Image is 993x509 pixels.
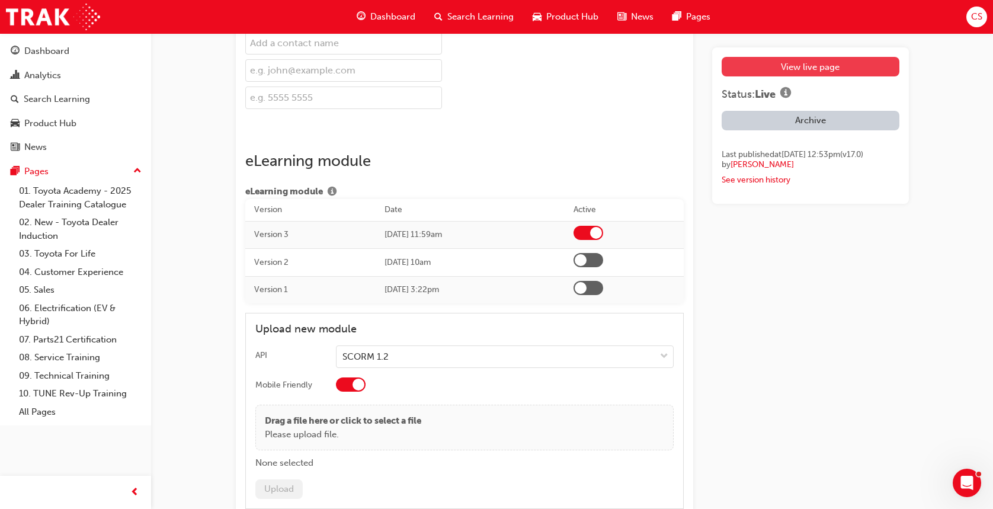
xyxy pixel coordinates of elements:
iframe: Intercom live chat [953,469,981,497]
th: Version [245,199,376,221]
a: [PERSON_NAME] [731,159,794,169]
span: car-icon [533,9,542,24]
div: Dashboard [24,44,69,58]
a: See version history [722,175,790,185]
span: up-icon [133,164,142,179]
a: 07. Parts21 Certification [14,331,146,349]
button: Archive [722,111,899,130]
a: Analytics [5,65,146,87]
button: CS [966,7,987,27]
span: chart-icon [11,71,20,81]
h2: eLearning module [245,152,684,171]
span: eLearning module [245,185,323,200]
a: 02. New - Toyota Dealer Induction [14,213,146,245]
span: info-icon [780,88,791,101]
div: Status: [722,86,899,101]
a: 03. Toyota For Life [14,245,146,263]
a: 08. Service Training [14,348,146,367]
a: search-iconSearch Learning [425,5,523,29]
a: 09. Technical Training [14,367,146,385]
span: guage-icon [357,9,366,24]
a: 05. Sales [14,281,146,299]
div: Search Learning [24,92,90,106]
span: down-icon [660,349,668,364]
div: API [255,350,267,361]
td: Version 3 [245,221,376,249]
div: Analytics [24,69,61,82]
button: Show info [776,86,796,101]
div: Last published at [DATE] 12:53pm (v 17 . 0 ) [722,149,899,160]
a: Search Learning [5,88,146,110]
span: guage-icon [11,46,20,57]
span: Live [755,88,776,101]
span: Pages [686,10,710,24]
a: 01. Toyota Academy - 2025 Dealer Training Catalogue [14,182,146,213]
td: [DATE] 11:59am [376,221,565,249]
a: news-iconNews [608,5,663,29]
span: prev-icon [130,485,139,500]
a: Dashboard [5,40,146,62]
span: Search Learning [447,10,514,24]
a: Product Hub [5,113,146,135]
span: pages-icon [672,9,681,24]
p: Drag a file here or click to select a file [265,414,421,428]
div: News [24,140,47,154]
p: Please upload file. [265,428,421,441]
button: Show info [323,185,341,200]
span: car-icon [11,119,20,129]
button: Upload [255,479,303,499]
a: 10. TUNE Rev-Up Training [14,385,146,403]
span: pages-icon [11,167,20,177]
a: guage-iconDashboard [347,5,425,29]
div: Product Hub [24,117,76,130]
button: DashboardAnalyticsSearch LearningProduct HubNews [5,38,146,161]
td: Version 1 [245,276,376,303]
span: CS [971,10,982,24]
a: 06. Electrification (EV & Hybrid) [14,299,146,331]
button: Pages [5,161,146,183]
a: 04. Customer Experience [14,263,146,281]
a: car-iconProduct Hub [523,5,608,29]
span: news-icon [617,9,626,24]
span: None selected [255,457,313,468]
input: e.g. john@example.com [245,59,442,82]
a: News [5,136,146,158]
td: Version 2 [245,249,376,277]
input: Add a contact name [245,32,442,55]
input: e.g. 5555 5555 [245,87,442,109]
span: Dashboard [370,10,415,24]
div: by [722,159,899,170]
span: Product Hub [546,10,598,24]
span: news-icon [11,142,20,153]
div: SCORM 1.2 [342,350,389,363]
th: Date [376,199,565,221]
span: info-icon [328,187,337,198]
div: Pages [24,165,49,178]
td: [DATE] 3:22pm [376,276,565,303]
div: Drag a file here or click to select a filePlease upload file. [255,405,674,450]
img: Trak [6,4,100,30]
td: [DATE] 10am [376,249,565,277]
a: All Pages [14,403,146,421]
span: search-icon [11,94,19,105]
a: View live page [722,57,899,76]
div: Mobile Friendly [255,379,312,391]
h4: Upload new module [255,323,674,336]
span: News [631,10,654,24]
th: Active [565,199,684,221]
span: search-icon [434,9,443,24]
a: pages-iconPages [663,5,720,29]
